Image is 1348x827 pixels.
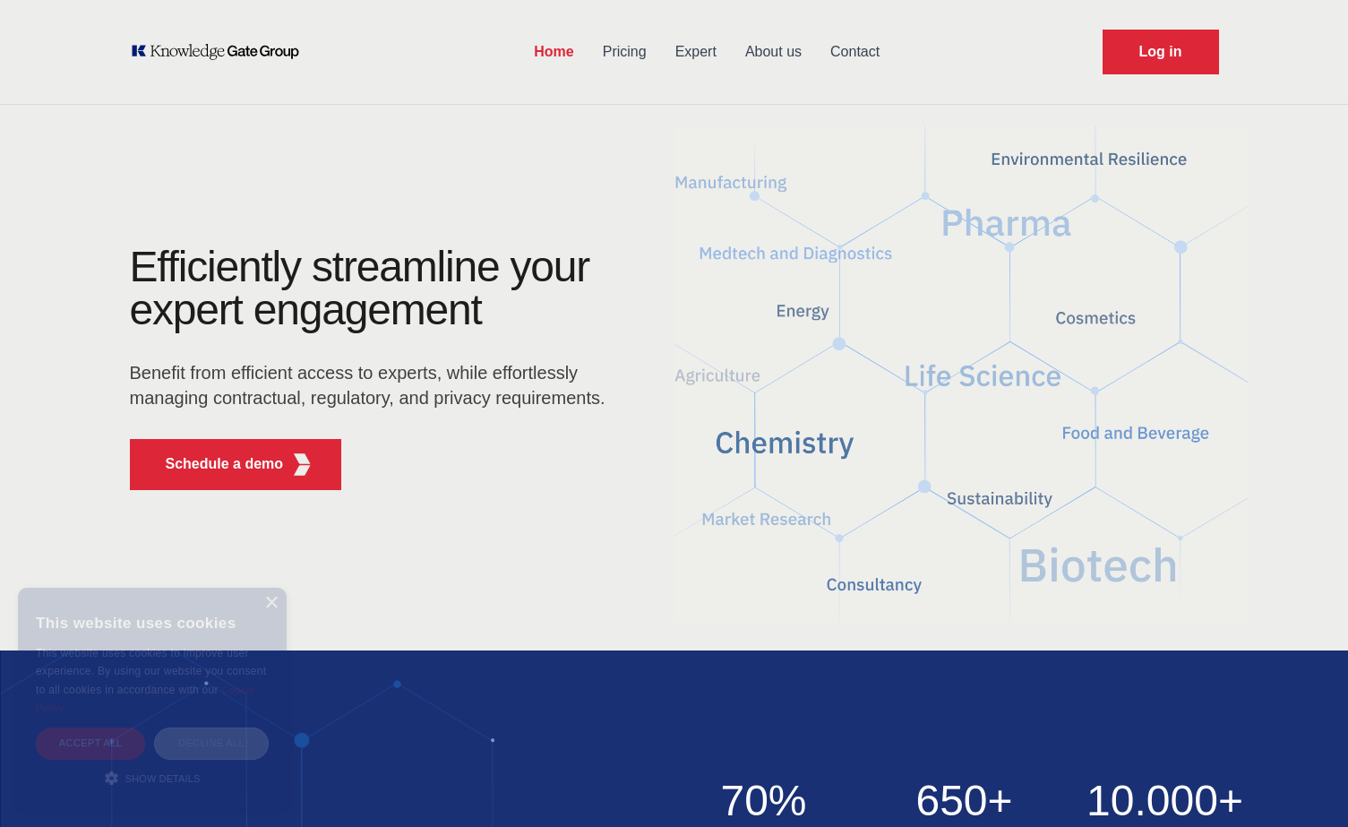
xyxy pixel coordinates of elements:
[36,685,254,713] a: Cookie Policy
[36,601,269,644] div: This website uses cookies
[875,780,1054,823] h2: 650+
[674,116,1248,633] img: KGG Fifth Element RED
[36,769,269,787] div: Show details
[519,29,588,75] a: Home
[264,597,278,610] div: Close
[674,780,854,823] h2: 70%
[731,29,816,75] a: About us
[130,43,312,61] a: KOL Knowledge Platform: Talk to Key External Experts (KEE)
[130,439,342,490] button: Schedule a demoKGG Fifth Element RED
[588,29,661,75] a: Pricing
[130,243,590,333] h1: Efficiently streamline your expert engagement
[816,29,894,75] a: Contact
[1076,780,1255,823] h2: 10.000+
[166,453,284,475] p: Schedule a demo
[36,647,266,696] span: This website uses cookies to improve user experience. By using our website you consent to all coo...
[36,728,145,759] div: Accept all
[154,728,269,759] div: Decline all
[125,773,201,784] span: Show details
[661,29,731,75] a: Expert
[1103,30,1219,74] a: Request Demo
[130,360,617,410] p: Benefit from efficient access to experts, while effortlessly managing contractual, regulatory, an...
[290,453,313,476] img: KGG Fifth Element RED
